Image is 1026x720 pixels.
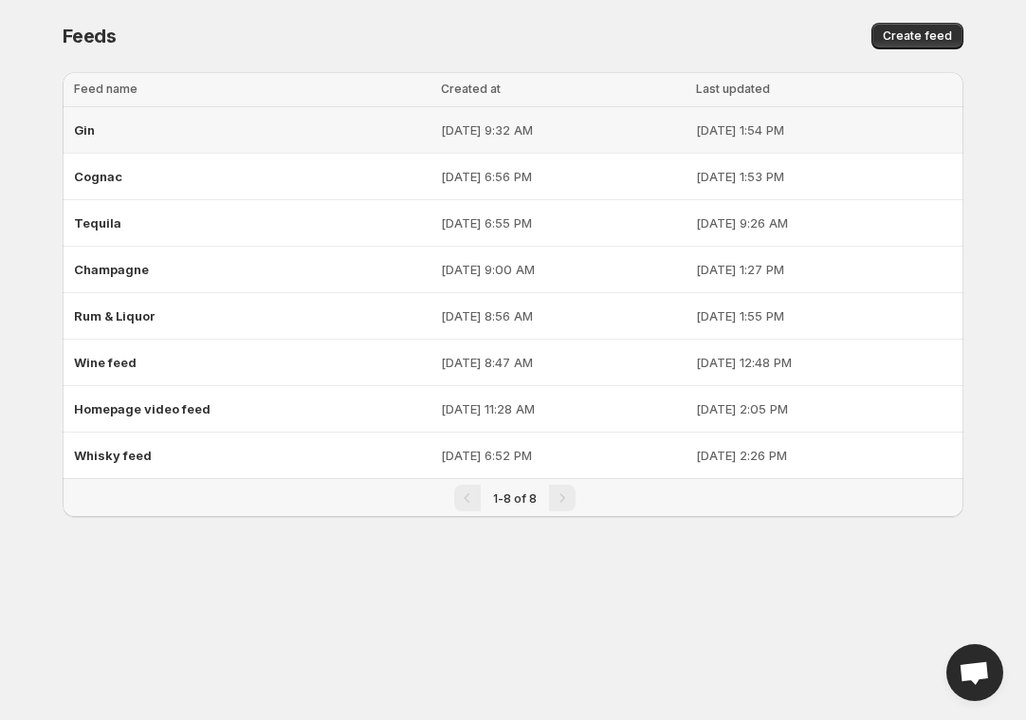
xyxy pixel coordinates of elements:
[493,491,537,506] span: 1-8 of 8
[883,28,952,44] span: Create feed
[696,353,952,372] p: [DATE] 12:48 PM
[696,399,952,418] p: [DATE] 2:05 PM
[74,355,137,370] span: Wine feed
[696,446,952,465] p: [DATE] 2:26 PM
[441,260,685,279] p: [DATE] 9:00 AM
[946,644,1003,701] div: Open chat
[74,262,149,277] span: Champagne
[441,446,685,465] p: [DATE] 6:52 PM
[441,353,685,372] p: [DATE] 8:47 AM
[696,167,952,186] p: [DATE] 1:53 PM
[696,213,952,232] p: [DATE] 9:26 AM
[74,82,137,96] span: Feed name
[74,169,122,184] span: Cognac
[441,213,685,232] p: [DATE] 6:55 PM
[696,82,770,96] span: Last updated
[63,478,963,517] nav: Pagination
[74,215,121,231] span: Tequila
[441,306,685,325] p: [DATE] 8:56 AM
[696,260,952,279] p: [DATE] 1:27 PM
[441,82,501,96] span: Created at
[74,308,156,323] span: Rum & Liquor
[74,122,95,138] span: Gin
[441,120,685,139] p: [DATE] 9:32 AM
[696,120,952,139] p: [DATE] 1:54 PM
[441,167,685,186] p: [DATE] 6:56 PM
[696,306,952,325] p: [DATE] 1:55 PM
[871,23,963,49] button: Create feed
[63,25,117,47] span: Feeds
[74,448,152,463] span: Whisky feed
[74,401,211,416] span: Homepage video feed
[441,399,685,418] p: [DATE] 11:28 AM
